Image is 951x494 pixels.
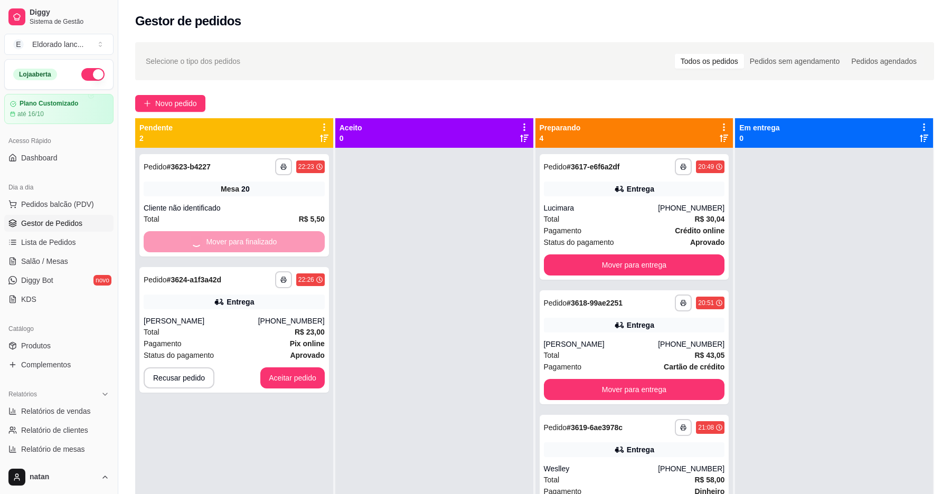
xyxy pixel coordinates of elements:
[21,199,94,210] span: Pedidos balcão (PDV)
[144,275,167,284] span: Pedido
[4,272,114,289] a: Diggy Botnovo
[544,163,567,171] span: Pedido
[21,425,88,435] span: Relatório de clientes
[540,133,581,144] p: 4
[4,179,114,196] div: Dia a dia
[227,297,254,307] div: Entrega
[13,39,24,50] span: E
[544,339,658,349] div: [PERSON_NAME]
[21,237,76,248] span: Lista de Pedidos
[298,163,314,171] div: 22:23
[13,69,57,80] div: Loja aberta
[675,226,724,235] strong: Crédito online
[30,17,109,26] span: Sistema de Gestão
[221,184,239,194] span: Mesa
[544,236,614,248] span: Status do pagamento
[694,476,724,484] strong: R$ 58,00
[4,464,114,490] button: natan
[698,423,714,432] div: 21:08
[544,203,658,213] div: Lucimara
[4,94,114,124] a: Plano Customizadoaté 16/10
[17,110,44,118] article: até 16/10
[4,132,114,149] div: Acesso Rápido
[544,213,560,225] span: Total
[21,275,53,286] span: Diggy Bot
[290,351,324,359] strong: aprovado
[144,163,167,171] span: Pedido
[144,326,159,338] span: Total
[4,34,114,55] button: Select a team
[4,320,114,337] div: Catálogo
[544,361,582,373] span: Pagamento
[4,149,114,166] a: Dashboard
[144,316,258,326] div: [PERSON_NAME]
[30,8,109,17] span: Diggy
[144,213,159,225] span: Total
[260,367,325,388] button: Aceitar pedido
[627,320,654,330] div: Entrega
[664,363,724,371] strong: Cartão de crédito
[8,390,37,398] span: Relatórios
[20,100,78,108] article: Plano Customizado
[4,253,114,270] a: Salão / Mesas
[298,275,314,284] div: 22:26
[739,133,779,144] p: 0
[4,422,114,439] a: Relatório de clientes
[21,153,58,163] span: Dashboard
[4,403,114,420] a: Relatórios de vendas
[4,441,114,458] a: Relatório de mesas
[258,316,325,326] div: [PHONE_NUMBER]
[4,291,114,308] a: KDS
[21,256,68,267] span: Salão / Mesas
[21,406,91,416] span: Relatórios de vendas
[4,4,114,30] a: DiggySistema de Gestão
[4,215,114,232] a: Gestor de Pedidos
[21,218,82,229] span: Gestor de Pedidos
[135,13,241,30] h2: Gestor de pedidos
[658,339,724,349] div: [PHONE_NUMBER]
[694,215,724,223] strong: R$ 30,04
[567,163,619,171] strong: # 3617-e6f6a2df
[241,184,250,194] div: 20
[144,203,325,213] div: Cliente não identificado
[144,100,151,107] span: plus
[540,122,581,133] p: Preparando
[658,463,724,474] div: [PHONE_NUMBER]
[4,460,114,477] a: Relatório de fidelidadenovo
[155,98,197,109] span: Novo pedido
[340,122,362,133] p: Aceito
[544,225,582,236] span: Pagamento
[4,196,114,213] button: Pedidos balcão (PDV)
[21,294,36,305] span: KDS
[81,68,105,81] button: Alterar Status
[144,367,214,388] button: Recusar pedido
[544,423,567,432] span: Pedido
[144,338,182,349] span: Pagamento
[21,444,85,454] span: Relatório de mesas
[544,379,725,400] button: Mover para entrega
[694,351,724,359] strong: R$ 43,05
[21,340,51,351] span: Produtos
[290,339,325,348] strong: Pix online
[544,463,658,474] div: Weslley
[744,54,845,69] div: Pedidos sem agendamento
[739,122,779,133] p: Em entrega
[139,133,173,144] p: 2
[340,133,362,144] p: 0
[627,444,654,455] div: Entrega
[4,234,114,251] a: Lista de Pedidos
[698,163,714,171] div: 20:49
[146,55,240,67] span: Selecione o tipo dos pedidos
[658,203,724,213] div: [PHONE_NUMBER]
[698,299,714,307] div: 20:51
[690,238,724,246] strong: aprovado
[299,215,325,223] strong: R$ 5,50
[567,299,623,307] strong: # 3618-99ae2251
[544,254,725,275] button: Mover para entrega
[167,163,211,171] strong: # 3623-b4227
[544,474,560,486] span: Total
[295,328,325,336] strong: R$ 23,00
[544,349,560,361] span: Total
[627,184,654,194] div: Entrega
[139,122,173,133] p: Pendente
